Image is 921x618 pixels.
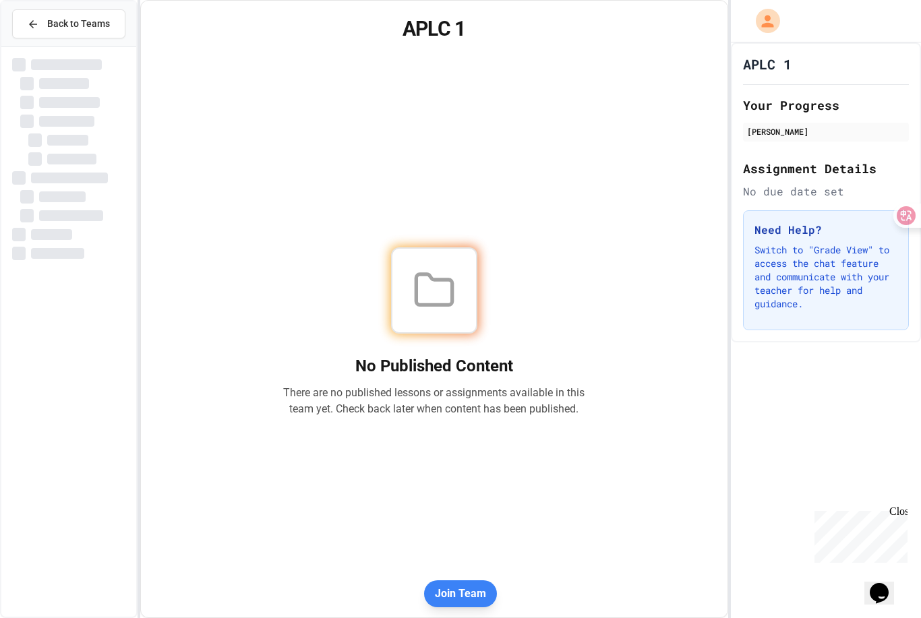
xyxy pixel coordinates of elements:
[424,580,497,607] button: Join Team
[743,183,909,199] div: No due date set
[754,243,897,311] p: Switch to "Grade View" to access the chat feature and communicate with your teacher for help and ...
[743,159,909,178] h2: Assignment Details
[743,96,909,115] h2: Your Progress
[157,17,711,41] h1: APLC 1
[743,55,792,73] h1: APLC 1
[5,5,93,86] div: Chat with us now!Close
[47,17,110,31] span: Back to Teams
[809,505,908,563] iframe: chat widget
[864,564,908,605] iframe: chat widget
[747,125,905,137] div: [PERSON_NAME]
[283,355,585,377] h2: No Published Content
[12,9,125,38] button: Back to Teams
[742,5,783,36] div: My Account
[754,222,897,238] h3: Need Help?
[283,385,585,417] p: There are no published lessons or assignments available in this team yet. Check back later when c...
